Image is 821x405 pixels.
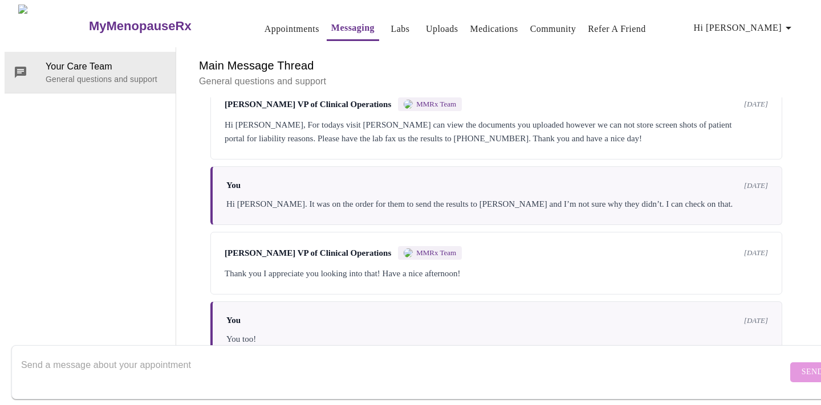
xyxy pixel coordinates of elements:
p: General questions and support [199,75,794,88]
span: MMRx Team [416,100,456,109]
a: Community [530,21,576,37]
div: Thank you I appreciate you looking into that! Have a nice afternoon! [225,267,768,280]
span: Hi [PERSON_NAME] [694,20,795,36]
img: MMRX [404,248,413,257]
a: Medications [470,21,518,37]
a: Appointments [265,21,319,37]
a: Uploads [426,21,458,37]
h3: MyMenopauseRx [89,19,192,34]
span: [PERSON_NAME] VP of Clinical Operations [225,248,391,258]
span: [PERSON_NAME] VP of Clinical Operations [225,100,391,109]
span: Your Care Team [46,60,166,73]
h6: Main Message Thread [199,56,794,75]
span: [DATE] [744,181,768,190]
a: Labs [391,21,410,37]
div: Your Care TeamGeneral questions and support [5,52,176,93]
span: You [226,181,241,190]
img: MyMenopauseRx Logo [18,5,87,47]
span: [DATE] [744,100,768,109]
button: Hi [PERSON_NAME] [689,17,800,39]
div: Hi [PERSON_NAME]. It was on the order for them to send the results to [PERSON_NAME] and I’m not s... [226,197,768,211]
button: Medications [466,18,523,40]
a: Messaging [331,20,375,36]
button: Uploads [421,18,463,40]
img: MMRX [404,100,413,109]
span: MMRx Team [416,248,456,257]
button: Community [526,18,581,40]
button: Messaging [327,17,379,41]
a: Refer a Friend [588,21,646,37]
button: Refer a Friend [583,18,651,40]
p: General questions and support [46,73,166,85]
button: Labs [382,18,418,40]
span: [DATE] [744,248,768,257]
div: Hi [PERSON_NAME], For todays visit [PERSON_NAME] can view the documents you uploaded however we c... [225,118,768,145]
span: You [226,316,241,325]
a: MyMenopauseRx [87,6,237,46]
div: You too! [226,332,768,346]
span: [DATE] [744,316,768,325]
button: Appointments [260,18,324,40]
textarea: Send a message about your appointment [21,354,787,390]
